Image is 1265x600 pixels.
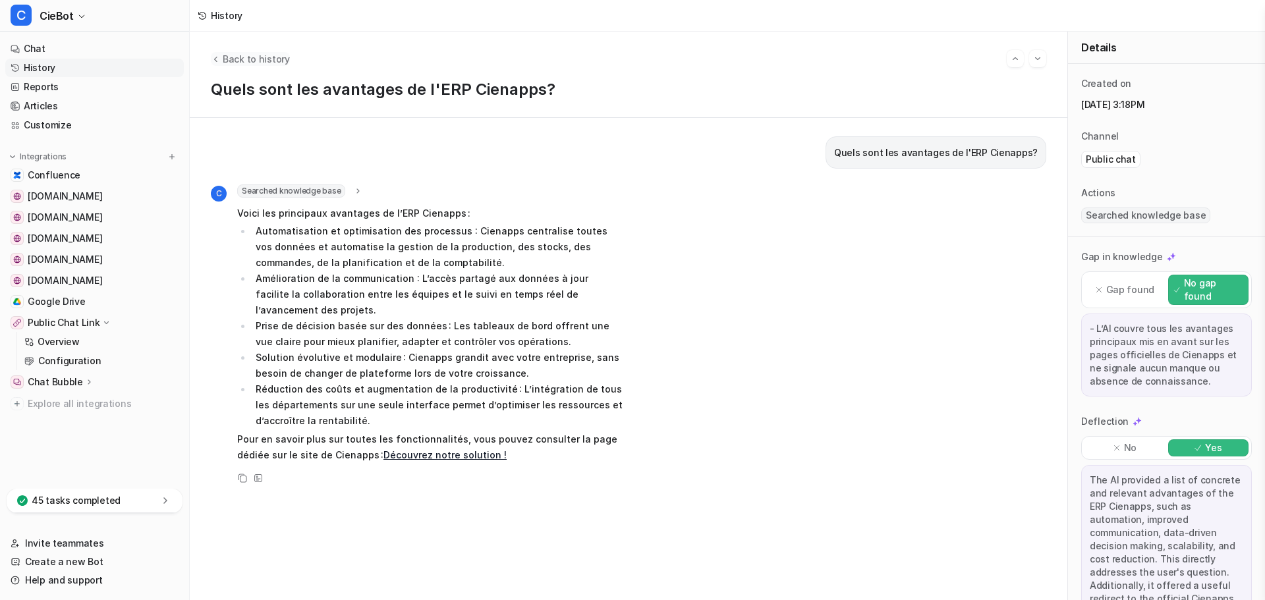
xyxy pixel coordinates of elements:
[5,271,184,290] a: software.ciemetric.com[DOMAIN_NAME]
[1081,314,1252,396] div: - L’AI couvre tous les avantages principaux mis en avant sur les pages officielles de Cienapps et...
[5,78,184,96] a: Reports
[252,223,623,271] li: Automatisation et optimisation des processus : Cienapps centralise toutes vos données et automati...
[5,187,184,205] a: cienapps.com[DOMAIN_NAME]
[28,375,83,389] p: Chat Bubble
[13,298,21,306] img: Google Drive
[28,393,179,414] span: Explore all integrations
[223,52,290,66] span: Back to history
[5,116,184,134] a: Customize
[28,295,86,308] span: Google Drive
[13,319,21,327] img: Public Chat Link
[1205,441,1222,454] p: Yes
[167,152,177,161] img: menu_add.svg
[5,150,70,163] button: Integrations
[19,333,184,351] a: Overview
[13,213,21,221] img: cieblink.com
[1184,277,1243,303] p: No gap found
[5,292,184,311] a: Google DriveGoogle Drive
[5,395,184,413] a: Explore all integrations
[252,318,623,350] li: Prise de décision basée sur des données : Les tableaux de bord offrent une vue claire pour mieux ...
[1106,283,1154,296] p: Gap found
[13,256,21,263] img: ciemetric.com
[237,205,623,221] p: Voici les principaux avantages de l’ERP Cienapps :
[5,534,184,553] a: Invite teammates
[28,211,102,224] span: [DOMAIN_NAME]
[20,151,67,162] p: Integrations
[19,352,184,370] a: Configuration
[252,271,623,318] li: Amélioration de la communication : L’accès partagé aux données à jour facilite la collaboration e...
[28,169,80,182] span: Confluence
[11,5,32,26] span: C
[211,186,227,202] span: C
[32,494,121,507] p: 45 tasks completed
[1068,32,1265,64] div: Details
[834,145,1038,161] p: Quels sont les avantages de l'ERP Cienapps?
[5,166,184,184] a: ConfluenceConfluence
[13,378,21,386] img: Chat Bubble
[1081,130,1119,143] p: Channel
[5,59,184,77] a: History
[211,52,290,66] button: Back to history
[13,192,21,200] img: cienapps.com
[5,250,184,269] a: ciemetric.com[DOMAIN_NAME]
[38,354,101,368] p: Configuration
[1011,53,1020,65] img: Previous session
[1081,415,1129,428] p: Deflection
[5,40,184,58] a: Chat
[13,171,21,179] img: Confluence
[5,229,184,248] a: app.cieblink.com[DOMAIN_NAME]
[5,208,184,227] a: cieblink.com[DOMAIN_NAME]
[1081,186,1115,200] p: Actions
[40,7,74,25] span: CieBot
[28,274,102,287] span: [DOMAIN_NAME]
[38,335,80,348] p: Overview
[1081,77,1131,90] p: Created on
[383,449,507,460] a: Découvrez notre solution !
[28,190,102,203] span: [DOMAIN_NAME]
[8,152,17,161] img: expand menu
[1081,207,1210,223] span: Searched knowledge base
[28,253,102,266] span: [DOMAIN_NAME]
[1086,153,1136,166] p: Public chat
[1029,50,1046,67] button: Go to next session
[13,277,21,285] img: software.ciemetric.com
[28,316,100,329] p: Public Chat Link
[1007,50,1024,67] button: Go to previous session
[237,431,623,463] p: Pour en savoir plus sur toutes les fonctionnalités, vous pouvez consulter la page dédiée sur le s...
[5,571,184,589] a: Help and support
[28,232,102,245] span: [DOMAIN_NAME]
[252,381,623,429] li: Réduction des coûts et augmentation de la productivité : L’intégration de tous les départements s...
[1033,53,1042,65] img: Next session
[1081,98,1252,111] p: [DATE] 3:18PM
[5,553,184,571] a: Create a new Bot
[11,397,24,410] img: explore all integrations
[13,234,21,242] img: app.cieblink.com
[1081,250,1163,263] p: Gap in knowledge
[252,350,623,381] li: Solution évolutive et modulaire : Cienapps grandit avec votre entreprise, sans besoin de changer ...
[237,184,345,198] span: Searched knowledge base
[5,97,184,115] a: Articles
[211,9,242,22] div: History
[1124,441,1137,454] p: No
[211,80,1046,99] p: Quels sont les avantages de l'ERP Cienapps?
